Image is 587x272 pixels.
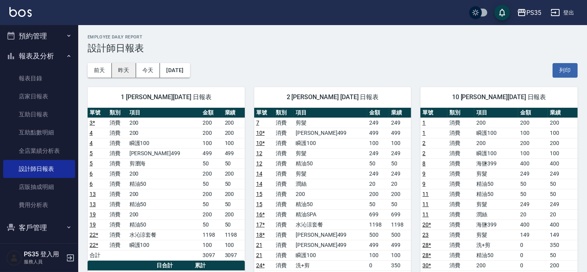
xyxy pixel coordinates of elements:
[422,232,429,238] a: 23
[518,169,548,179] td: 249
[274,158,294,169] td: 消費
[201,138,223,148] td: 100
[447,118,474,128] td: 消費
[447,209,474,219] td: 消費
[97,93,235,101] span: 1 [PERSON_NAME][DATE] 日報表
[223,158,245,169] td: 50
[201,118,223,128] td: 200
[3,46,75,66] button: 報表及分析
[367,108,389,118] th: 金額
[389,240,411,250] td: 499
[274,148,294,158] td: 消費
[367,179,389,189] td: 20
[90,160,93,167] a: 5
[474,260,518,270] td: 200
[201,189,223,199] td: 200
[474,148,518,158] td: 瞬護100
[223,118,245,128] td: 200
[127,209,201,219] td: 200
[201,240,223,250] td: 100
[9,7,32,17] img: Logo
[294,230,367,240] td: [PERSON_NAME]499
[274,118,294,128] td: 消費
[367,148,389,158] td: 249
[447,138,474,148] td: 消費
[108,108,127,118] th: 類別
[447,148,474,158] td: 消費
[127,179,201,189] td: 精油50
[127,199,201,209] td: 精油50
[389,199,411,209] td: 50
[548,240,578,250] td: 350
[108,138,127,148] td: 消費
[474,158,518,169] td: 海鹽399
[548,108,578,118] th: 業績
[256,170,262,177] a: 14
[422,211,429,218] a: 11
[367,230,389,240] td: 500
[422,191,429,197] a: 11
[518,189,548,199] td: 50
[127,158,201,169] td: 剪瀏海
[548,138,578,148] td: 200
[447,169,474,179] td: 消費
[256,181,262,187] a: 14
[474,230,518,240] td: 剪髮
[274,230,294,240] td: 消費
[254,108,274,118] th: 單號
[3,196,75,214] a: 費用分析表
[389,128,411,138] td: 499
[548,250,578,260] td: 50
[193,261,245,271] th: 累計
[223,199,245,209] td: 50
[294,189,367,199] td: 200
[201,199,223,209] td: 50
[256,242,262,248] a: 21
[3,218,75,238] button: 客戶管理
[389,189,411,199] td: 200
[90,191,96,197] a: 13
[90,211,96,218] a: 19
[274,240,294,250] td: 消費
[294,108,367,118] th: 項目
[108,230,127,240] td: 消費
[274,209,294,219] td: 消費
[389,179,411,189] td: 20
[223,240,245,250] td: 100
[474,199,518,209] td: 剪髮
[548,128,578,138] td: 100
[127,240,201,250] td: 瞬護100
[447,260,474,270] td: 消費
[367,118,389,128] td: 249
[274,199,294,209] td: 消費
[422,170,425,177] a: 9
[108,199,127,209] td: 消費
[548,260,578,270] td: 200
[256,160,262,167] a: 12
[127,128,201,138] td: 200
[223,148,245,158] td: 499
[389,260,411,270] td: 350
[518,250,548,260] td: 0
[154,261,193,271] th: 日合計
[518,108,548,118] th: 金額
[367,158,389,169] td: 50
[294,250,367,260] td: 瞬護100
[201,209,223,219] td: 200
[548,148,578,158] td: 100
[294,158,367,169] td: 精油50
[201,250,223,260] td: 3097
[90,140,93,146] a: 4
[294,169,367,179] td: 剪髮
[274,138,294,148] td: 消費
[518,209,548,219] td: 20
[223,108,245,118] th: 業績
[108,209,127,219] td: 消費
[24,258,64,265] p: 服務人員
[136,63,160,78] button: 今天
[474,189,518,199] td: 精油50
[3,87,75,105] a: 店家日報表
[422,130,425,136] a: 1
[548,118,578,128] td: 200
[474,169,518,179] td: 剪髮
